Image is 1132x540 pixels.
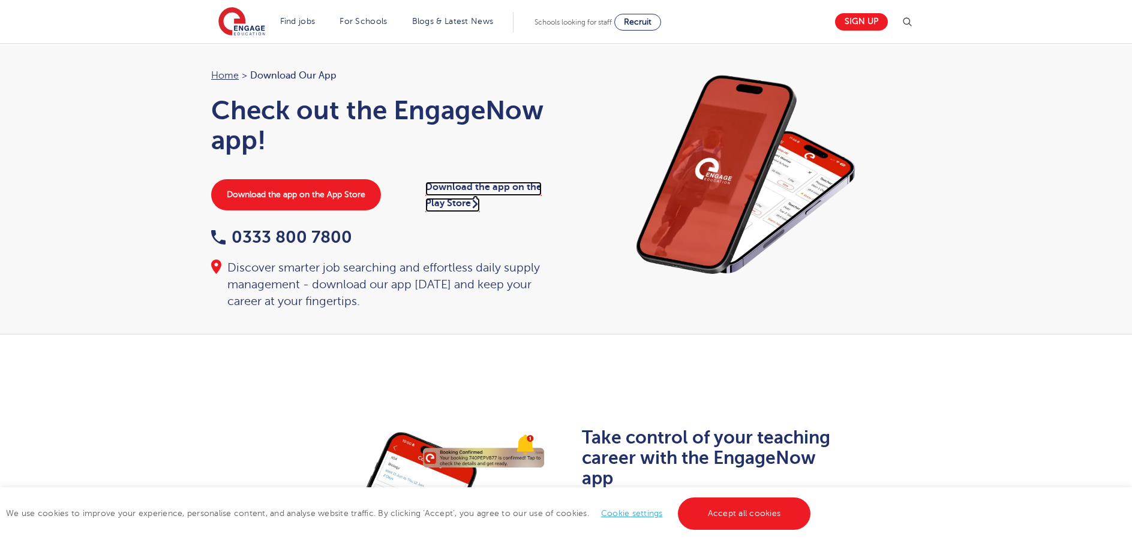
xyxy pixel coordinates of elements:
[340,17,387,26] a: For Schools
[614,14,661,31] a: Recruit
[582,427,830,488] b: Take control of your teaching career with the EngageNow app
[280,17,316,26] a: Find jobs
[211,95,554,155] h1: Check out the EngageNow app!
[624,17,651,26] span: Recruit
[211,70,239,81] a: Home
[412,17,494,26] a: Blogs & Latest News
[425,182,542,212] a: Download the app on the Play Store
[242,70,247,81] span: >
[601,509,663,518] a: Cookie settings
[250,68,337,83] span: Download our app
[678,497,811,530] a: Accept all cookies
[211,260,554,310] div: Discover smarter job searching and effortless daily supply management - download our app [DATE] a...
[211,68,554,83] nav: breadcrumb
[6,509,813,518] span: We use cookies to improve your experience, personalise content, and analyse website traffic. By c...
[211,228,352,246] a: 0333 800 7800
[211,179,381,210] a: Download the app on the App Store
[218,7,265,37] img: Engage Education
[535,18,612,26] span: Schools looking for staff
[835,13,888,31] a: Sign up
